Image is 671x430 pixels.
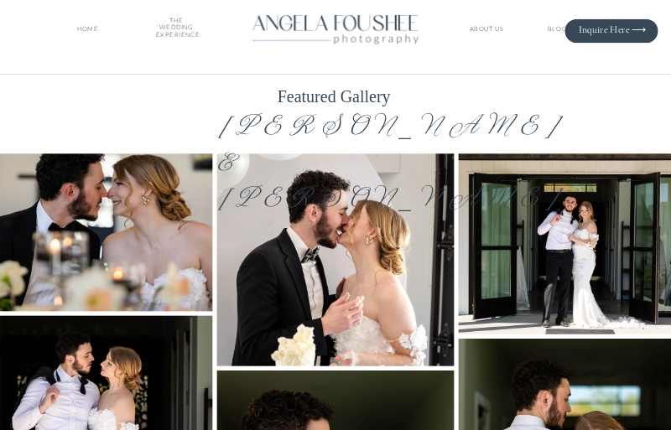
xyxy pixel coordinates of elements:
[537,25,578,33] a: BLOG
[570,24,647,35] a: Inquire Here ⟶
[217,106,565,215] i: [PERSON_NAME] & [PERSON_NAME]
[156,17,197,41] nav: THE WEDDING EXPERIENCE
[468,25,506,33] a: ABOUT US
[156,17,197,41] a: THE WEDDINGEXPERIENCE
[75,25,101,33] a: HOME
[278,86,394,107] h1: Featured Gallery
